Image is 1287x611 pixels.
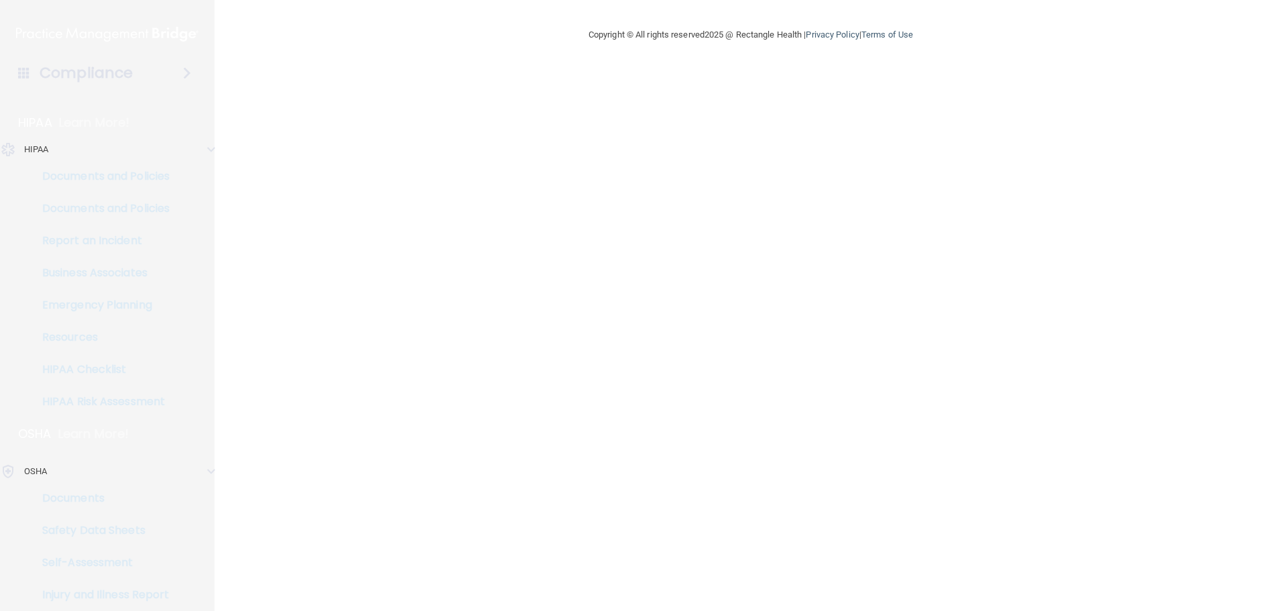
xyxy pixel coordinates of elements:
p: Self-Assessment [9,556,192,569]
p: HIPAA [24,142,49,158]
p: Resources [9,331,192,344]
p: Emergency Planning [9,298,192,312]
p: Learn More! [58,426,129,442]
p: HIPAA [18,115,52,131]
img: PMB logo [16,21,198,48]
p: Documents and Policies [9,202,192,215]
div: Copyright © All rights reserved 2025 @ Rectangle Health | | [506,13,995,56]
p: Documents [9,492,192,505]
p: Injury and Illness Report [9,588,192,602]
p: HIPAA Risk Assessment [9,395,192,408]
p: Report an Incident [9,234,192,247]
p: HIPAA Checklist [9,363,192,376]
p: Documents and Policies [9,170,192,183]
a: Privacy Policy [806,30,859,40]
p: Business Associates [9,266,192,280]
h4: Compliance [40,64,133,82]
a: Terms of Use [861,30,913,40]
p: OSHA [24,463,47,480]
p: Learn More! [59,115,130,131]
p: OSHA [18,426,52,442]
p: Safety Data Sheets [9,524,192,537]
